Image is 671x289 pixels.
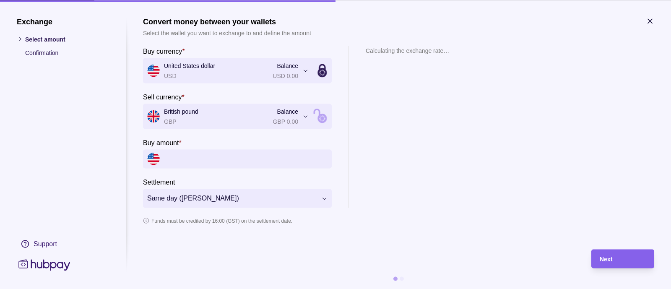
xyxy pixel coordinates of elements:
[143,46,185,56] label: Buy currency
[143,139,179,146] p: Buy amount
[366,46,449,55] p: Calculating the exchange rate…
[143,91,185,102] label: Sell currency
[143,177,175,187] label: Settlement
[25,48,109,57] p: Confirmation
[591,249,654,268] button: Next
[164,149,328,168] input: amount
[143,47,182,55] p: Buy currency
[143,93,182,100] p: Sell currency
[143,28,311,37] p: Select the wallet you want to exchange to and define the amount
[143,17,311,26] h1: Convert money between your wallets
[143,178,175,185] p: Settlement
[25,34,109,44] p: Select amount
[143,137,182,147] label: Buy amount
[34,239,57,248] div: Support
[17,235,109,253] a: Support
[151,216,292,225] p: Funds must be credited by 16:00 (GST) on the settlement date.
[147,153,160,165] img: us
[17,17,109,26] h1: Exchange
[600,256,612,263] span: Next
